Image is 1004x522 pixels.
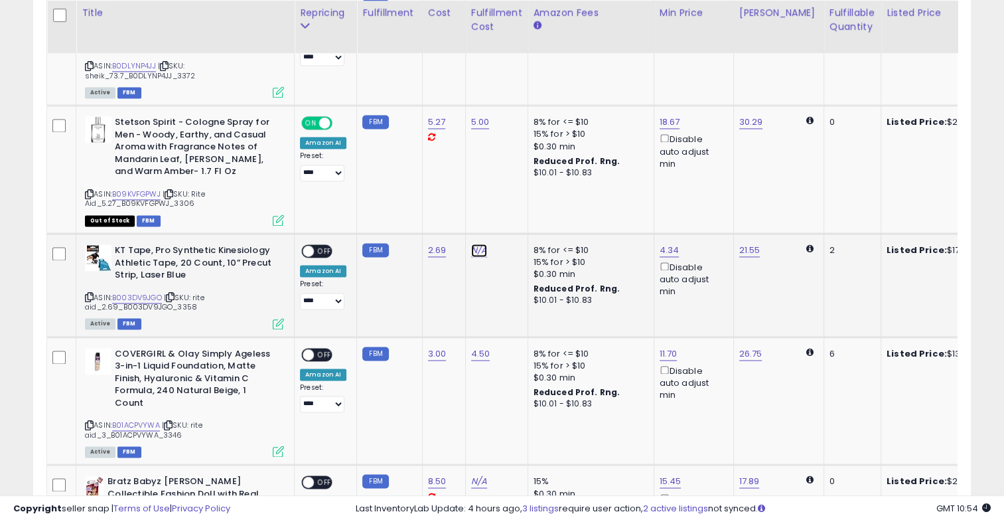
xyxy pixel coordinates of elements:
div: Disable auto adjust min [660,260,723,298]
div: 6 [829,348,871,360]
strong: Copyright [13,502,62,515]
span: | SKU: Rite Aid_5.27_B09KVFGPWJ_3306 [85,189,205,209]
b: Listed Price: [887,347,947,360]
div: $10.01 - $10.83 [534,167,644,179]
a: 26.75 [739,347,762,361]
span: | SKU: rite aid_2.69_B003DV9JGO_3358 [85,292,204,312]
span: All listings currently available for purchase on Amazon [85,87,115,98]
b: Reduced Prof. Rng. [534,387,620,398]
a: 4.50 [471,347,490,361]
div: ASIN: [85,244,284,328]
a: B0DLYNP4JJ [112,60,156,72]
a: 5.27 [428,116,446,129]
a: 8.50 [428,475,447,488]
div: 15% for > $10 [534,128,644,140]
small: FBM [362,347,388,361]
div: 8% for <= $10 [534,348,644,360]
div: $13.27 [887,348,997,360]
a: 17.89 [739,475,760,488]
a: Terms of Use [113,502,170,515]
div: 0 [829,476,871,487]
a: N/A [471,475,487,488]
b: Reduced Prof. Rng. [534,283,620,294]
div: 8% for <= $10 [534,116,644,128]
a: 18.67 [660,116,680,129]
b: Reduced Prof. Rng. [534,155,620,167]
img: 312wUY9YA3L._SL40_.jpg [85,348,111,375]
div: Amazon Fees [534,6,648,20]
span: All listings currently available for purchase on Amazon [85,446,115,458]
div: ASIN: [85,116,284,224]
div: Repricing [300,6,351,20]
div: Last InventoryLab Update: 4 hours ago, require user action, not synced. [356,503,991,515]
span: OFF [330,118,352,129]
div: Amazon AI [300,265,346,277]
small: Amazon Fees. [534,20,541,32]
a: 4.34 [660,244,680,257]
span: OFF [314,246,335,257]
img: 41qzdI9REgL._SL40_.jpg [85,244,111,271]
div: Listed Price [887,6,1001,20]
div: Cost [428,6,460,20]
div: Disable auto adjust min [660,131,723,170]
div: 15% for > $10 [534,256,644,268]
a: 15.45 [660,475,681,488]
div: $10.01 - $10.83 [534,295,644,306]
div: [PERSON_NAME] [739,6,818,20]
a: 2.69 [428,244,447,257]
a: B01ACPVYWA [112,420,160,431]
div: Fulfillment Cost [471,6,522,34]
span: OFF [314,349,335,360]
b: Listed Price: [887,475,947,487]
div: $17.97 [887,244,997,256]
b: COVERGIRL & Olay Simply Ageless 3-in-1 Liquid Foundation, Matte Finish, Hyaluronic & Vitamin C Fo... [115,348,276,413]
a: 11.70 [660,347,678,361]
img: 41YQnAkeaxL._SL40_.jpg [85,476,104,502]
span: | SKU: rite aid_3_B01ACPVYWA_3346 [85,420,202,440]
span: OFF [314,477,335,488]
div: 0 [829,116,871,128]
div: Fulfillable Quantity [829,6,875,34]
div: $0.30 min [534,141,644,153]
img: 41e7oaWtKJL._SL40_.jpg [85,116,111,143]
span: ON [303,118,319,129]
div: ASIN: [85,348,284,456]
div: seller snap | | [13,503,230,515]
i: Calculated using Dynamic Max Price. [806,116,813,125]
div: Preset: [300,151,346,181]
div: Preset: [300,280,346,309]
div: $22.95 [887,476,997,487]
div: 15% for > $10 [534,360,644,372]
div: Disable auto adjust min [660,363,723,402]
b: Bratz Babyz [PERSON_NAME] Collectible Fashion Doll with Real Fashions and Pet [108,476,269,516]
a: N/A [471,244,487,257]
b: Stetson Spirit - Cologne Spray for Men - Woody, Earthy, and Casual Aroma with Fragrance Notes of ... [115,116,276,181]
small: FBM [362,243,388,257]
a: B003DV9JGO [112,292,162,304]
div: Preset: [300,383,346,413]
small: FBM [362,115,388,129]
span: 2025-09-18 10:54 GMT [936,502,991,515]
div: Amazon AI [300,137,346,149]
span: | SKU: sheik_73.7_B0DLYNP4JJ_3372 [85,60,195,80]
a: 3 listings [522,502,559,515]
a: 5.00 [471,116,490,129]
div: Min Price [660,6,728,20]
a: Privacy Policy [172,502,230,515]
span: FBM [117,318,141,329]
a: 2 active listings [643,502,708,515]
div: Fulfillment [362,6,416,20]
b: KT Tape, Pro Synthetic Kinesiology Athletic Tape, 20 Count, 10” Precut Strip, Laser Blue [115,244,276,285]
span: All listings currently available for purchase on Amazon [85,318,115,329]
div: Amazon AI [300,369,346,381]
span: All listings that are currently out of stock and unavailable for purchase on Amazon [85,215,135,226]
div: $0.30 min [534,372,644,384]
div: $27.99 [887,116,997,128]
div: 2 [829,244,871,256]
small: FBM [362,474,388,488]
b: Listed Price: [887,116,947,128]
div: 15% [534,476,644,487]
a: 30.29 [739,116,763,129]
div: 8% for <= $10 [534,244,644,256]
a: 21.55 [739,244,760,257]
